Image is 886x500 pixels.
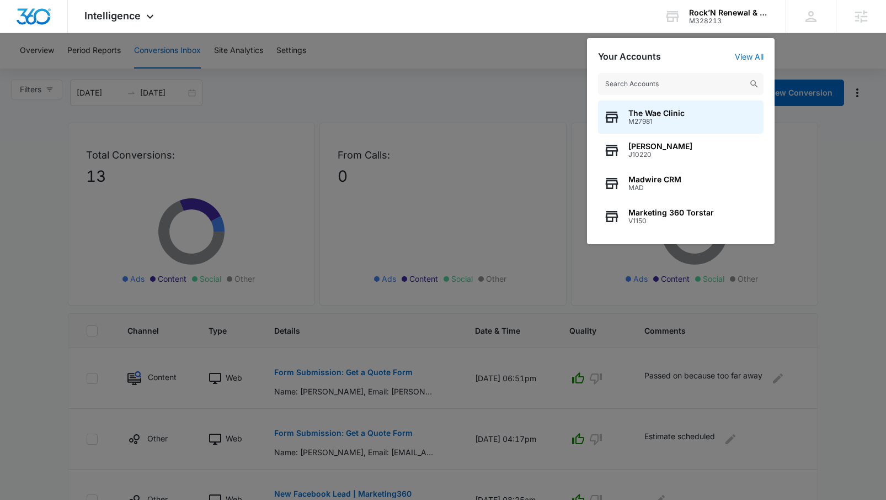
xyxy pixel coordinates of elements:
[628,151,692,159] span: J10220
[628,217,714,225] span: V1150
[628,118,685,125] span: M27981
[735,52,764,61] a: View All
[598,101,764,134] button: The Wae ClinicM27981
[628,184,681,192] span: MAD
[628,109,685,118] span: The Wae Clinic
[628,208,714,217] span: Marketing 360 Torstar
[598,200,764,233] button: Marketing 360 TorstarV1150
[598,134,764,167] button: [PERSON_NAME]J10220
[628,142,692,151] span: [PERSON_NAME]
[84,10,141,22] span: Intelligence
[689,8,770,17] div: account name
[598,51,661,62] h2: Your Accounts
[598,167,764,200] button: Madwire CRMMAD
[598,73,764,95] input: Search Accounts
[628,175,681,184] span: Madwire CRM
[689,17,770,25] div: account id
